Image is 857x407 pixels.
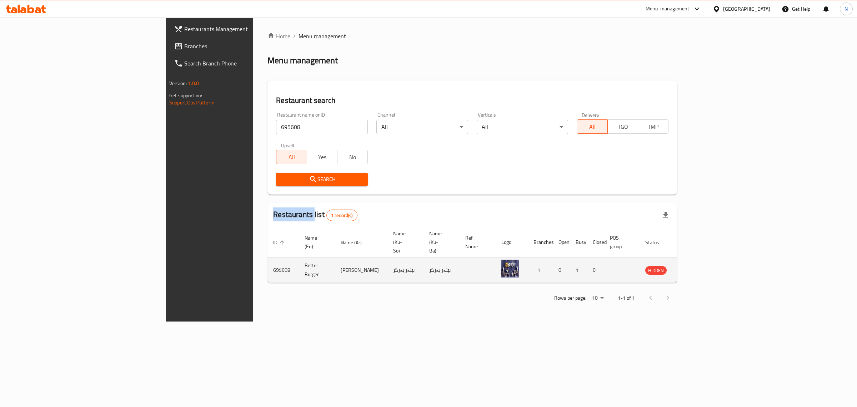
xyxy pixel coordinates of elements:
td: 0 [553,258,570,283]
button: Yes [307,150,337,164]
p: Rows per page: [554,294,586,303]
a: Restaurants Management [169,20,309,38]
td: Better Burger [299,258,335,283]
div: All [376,120,468,134]
th: Logo [496,227,528,258]
th: Branches [528,227,553,258]
div: Menu-management [646,5,690,13]
span: All [580,122,605,132]
table: enhanced table [267,227,702,283]
label: Upsell [281,143,294,148]
span: TMP [641,122,666,132]
button: TGO [607,119,638,134]
td: [PERSON_NAME] [335,258,387,283]
button: All [276,150,307,164]
span: Yes [310,152,335,162]
p: 1-1 of 1 [618,294,635,303]
td: 0 [587,258,604,283]
td: 1 [528,258,553,283]
nav: breadcrumb [267,32,677,40]
input: Search for restaurant name or ID.. [276,120,368,134]
span: Search Branch Phone [184,59,303,68]
span: Name (En) [305,234,326,251]
span: No [340,152,365,162]
span: Get support on: [169,91,202,100]
div: Total records count [326,210,357,221]
h2: Restaurant search [276,95,668,106]
span: Restaurants Management [184,25,303,33]
span: Name (Ku-So) [393,229,415,255]
span: ID [273,238,287,247]
th: Busy [570,227,587,258]
label: Delivery [582,112,600,117]
div: All [477,120,568,134]
span: 1 record(s) [327,212,357,219]
button: No [337,150,368,164]
img: Better Burger [501,260,519,278]
a: Support.OpsPlatform [169,98,215,107]
td: بێتەر بەرگر [424,258,460,283]
a: Search Branch Phone [169,55,309,72]
span: All [279,152,304,162]
td: 1 [570,258,587,283]
span: POS group [610,234,631,251]
span: TGO [611,122,635,132]
a: Branches [169,38,309,55]
button: All [577,119,607,134]
th: Open [553,227,570,258]
span: HIDDEN [645,266,667,275]
span: Menu management [299,32,346,40]
span: Status [645,238,668,247]
td: بێتەر بەرگر [387,258,424,283]
span: Ref. Name [465,234,487,251]
span: Name (Ku-Ba) [429,229,451,255]
div: Export file [657,207,674,224]
th: Closed [587,227,604,258]
div: Rows per page: [589,293,606,304]
span: Name (Ar) [341,238,371,247]
span: Version: [169,79,187,88]
span: N [845,5,848,13]
button: TMP [638,119,668,134]
h2: Restaurants list [273,209,357,221]
span: 1.0.0 [188,79,199,88]
div: [GEOGRAPHIC_DATA] [723,5,770,13]
button: Search [276,173,368,186]
span: Search [282,175,362,184]
span: Branches [184,42,303,50]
